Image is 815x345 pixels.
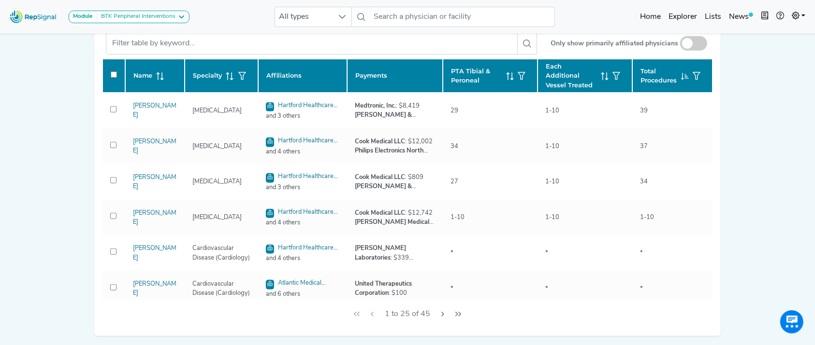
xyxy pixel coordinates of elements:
[266,280,326,297] a: Atlantic Medical Group
[133,138,176,154] a: [PERSON_NAME]
[355,101,435,110] div: : $8,419
[757,7,772,27] button: Intel Book
[381,305,434,323] span: 1 to 25 of 45
[355,208,435,218] div: : $12,742
[355,183,416,199] strong: [PERSON_NAME] & Associates, Inc.
[634,213,660,222] div: 1-10
[445,213,470,222] div: 1-10
[266,209,338,235] a: Hartford Healthcare Medical Group Specialists, PLLC
[355,281,412,296] strong: United Therapeutics Corporation
[187,213,247,222] div: [MEDICAL_DATA]
[451,67,502,85] span: PTA Tibial & Peroneal
[370,7,555,27] input: Search a physician or facility
[275,7,333,27] span: All types
[133,103,176,118] a: [PERSON_NAME]
[133,210,176,225] a: [PERSON_NAME]
[634,177,654,186] div: 34
[260,254,345,263] span: and 4 others
[106,32,518,55] input: Filter table by keyword...
[539,177,565,186] div: 1-10
[260,147,345,156] span: and 4 others
[355,112,416,127] strong: [PERSON_NAME] & Associates, Inc.
[260,111,345,121] span: and 3 others
[355,110,435,120] div: : $798
[445,106,464,115] div: 29
[665,7,701,27] a: Explorer
[73,14,93,19] strong: Module
[546,62,597,90] span: Each Additional Vessel Treated
[266,173,338,200] a: Hartford Healthcare Medical Group Specialists, PLLC
[355,210,405,216] strong: Cook Medical LLC
[260,218,345,227] span: and 4 others
[725,7,757,27] a: News
[640,67,677,85] span: Total Procedures
[355,138,405,145] strong: Cook Medical LLC
[355,148,428,163] strong: Philips Electronics North America Corporation
[69,11,189,23] button: ModuleBTK Peripheral Interventions
[266,71,302,80] span: Affiliations
[355,279,435,298] div: : $100
[551,39,678,49] small: Only show primarily affiliated physicians
[260,183,345,192] span: and 3 others
[636,7,665,27] a: Home
[187,142,247,151] div: [MEDICAL_DATA]
[355,245,406,261] strong: [PERSON_NAME] Laboratories
[266,138,338,164] a: Hartford Healthcare Medical Group Specialists, PLLC
[133,281,176,296] a: [PERSON_NAME]
[445,142,464,151] div: 34
[539,106,565,115] div: 1-10
[187,177,247,186] div: [MEDICAL_DATA]
[133,71,152,80] span: Name
[97,13,175,21] div: BTK Peripheral Interventions
[445,177,464,186] div: 27
[266,102,338,129] a: Hartford Healthcare Medical Group Specialists, PLLC
[634,106,654,115] div: 39
[435,305,451,323] button: Next Page
[355,174,405,180] strong: Cook Medical LLC
[355,103,396,109] strong: Medtronic, Inc.
[187,106,247,115] div: [MEDICAL_DATA]
[355,137,435,146] div: : $12,002
[187,244,256,262] div: Cardiovascular Disease (Cardiology)
[355,218,435,227] div: : $8,091
[187,279,256,298] div: Cardiovascular Disease (Cardiology)
[260,290,345,299] span: and 6 others
[634,142,654,151] div: 37
[355,219,434,235] strong: [PERSON_NAME] Medical Inc
[355,173,435,182] div: : $809
[355,146,435,155] div: : $4,050
[539,213,565,222] div: 1-10
[193,71,222,80] span: Specialty
[701,7,725,27] a: Lists
[355,182,435,191] div: : $617
[539,142,565,151] div: 1-10
[133,174,176,190] a: [PERSON_NAME]
[266,245,338,271] a: Hartford Healthcare Medical Group Specialists, PLLC
[133,245,176,261] a: [PERSON_NAME]
[355,71,387,80] span: Payments
[451,305,466,323] button: Last Page
[355,244,435,262] div: : $339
